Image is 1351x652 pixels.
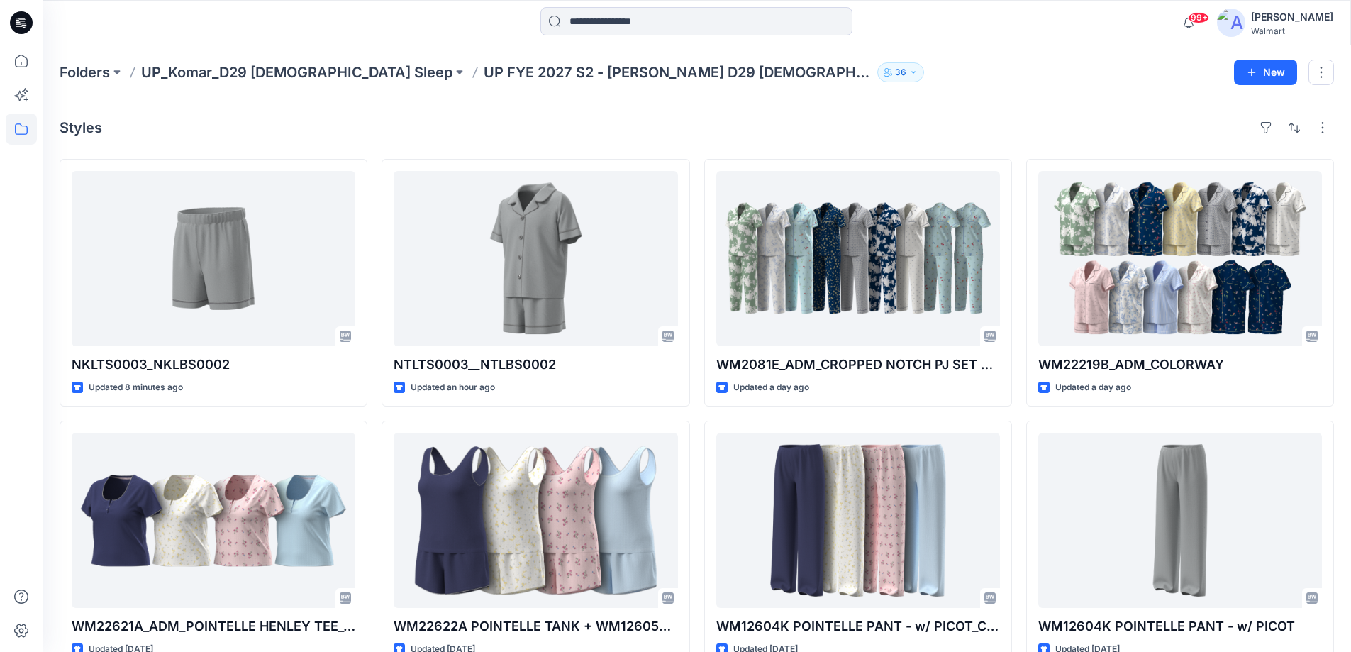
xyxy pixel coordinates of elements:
[394,171,677,346] a: NTLTS0003__NTLBS0002
[72,171,355,346] a: NKLTS0003_NKLBS0002
[1217,9,1245,37] img: avatar
[141,62,452,82] a: UP_Komar_D29 [DEMOGRAPHIC_DATA] Sleep
[72,433,355,608] a: WM22621A_ADM_POINTELLE HENLEY TEE_COLORWAY
[1188,12,1209,23] span: 99+
[394,617,677,636] p: WM22622A POINTELLE TANK + WM12605K POINTELLE SHORT -w- PICOT_COLORWAY
[733,380,809,395] p: Updated a day ago
[895,65,906,80] p: 36
[60,119,102,136] h4: Styles
[1251,9,1333,26] div: [PERSON_NAME]
[877,62,924,82] button: 36
[484,62,872,82] p: UP FYE 2027 S2 - [PERSON_NAME] D29 [DEMOGRAPHIC_DATA] Sleepwear
[394,433,677,608] a: WM22622A POINTELLE TANK + WM12605K POINTELLE SHORT -w- PICOT_COLORWAY
[1038,171,1322,346] a: WM22219B_ADM_COLORWAY
[1055,380,1131,395] p: Updated a day ago
[72,355,355,375] p: NKLTS0003_NKLBS0002
[1234,60,1297,85] button: New
[716,171,1000,346] a: WM2081E_ADM_CROPPED NOTCH PJ SET w/ STRAIGHT HEM TOP_COLORWAY
[72,617,355,636] p: WM22621A_ADM_POINTELLE HENLEY TEE_COLORWAY
[89,380,183,395] p: Updated 8 minutes ago
[716,433,1000,608] a: WM12604K POINTELLE PANT - w/ PICOT_COLORWAY
[394,355,677,375] p: NTLTS0003__NTLBS0002
[1251,26,1333,36] div: Walmart
[716,355,1000,375] p: WM2081E_ADM_CROPPED NOTCH PJ SET w/ STRAIGHT HEM TOP_COLORWAY
[411,380,495,395] p: Updated an hour ago
[716,617,1000,636] p: WM12604K POINTELLE PANT - w/ PICOT_COLORWAY
[1038,617,1322,636] p: WM12604K POINTELLE PANT - w/ PICOT
[1038,433,1322,608] a: WM12604K POINTELLE PANT - w/ PICOT
[1038,355,1322,375] p: WM22219B_ADM_COLORWAY
[60,62,110,82] a: Folders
